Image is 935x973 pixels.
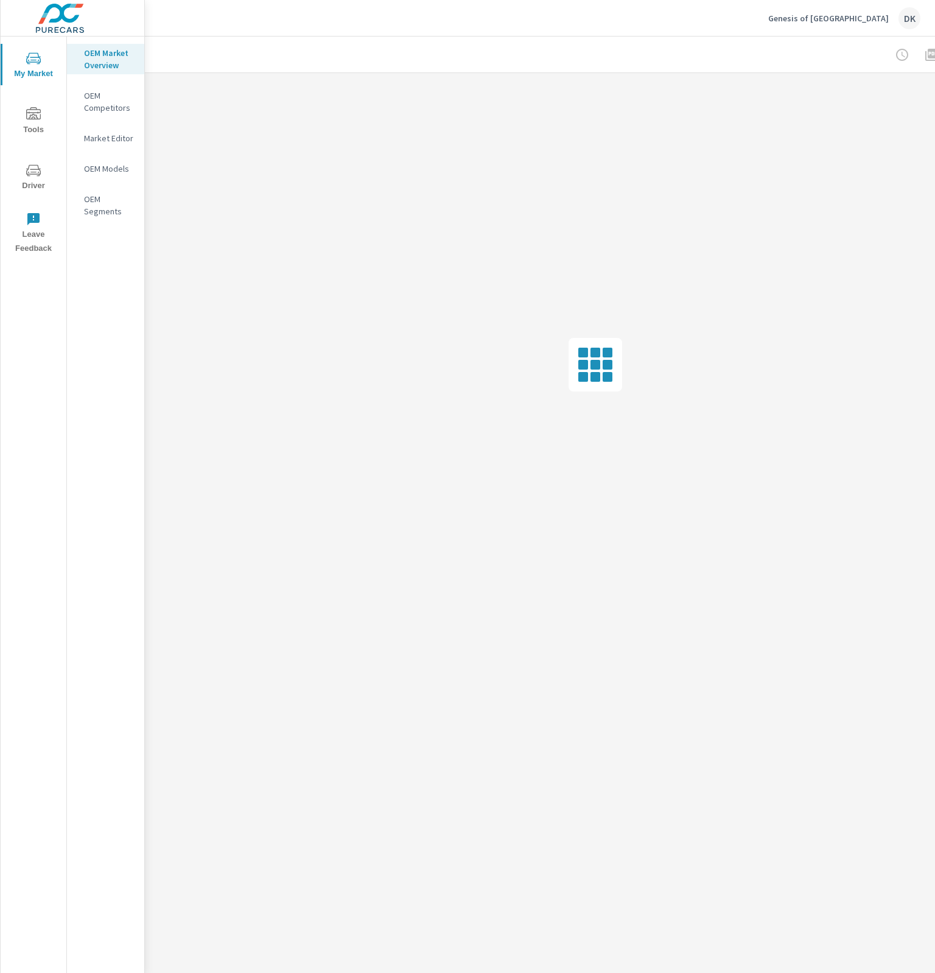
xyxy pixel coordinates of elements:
div: Market Editor [67,129,144,147]
div: OEM Models [67,160,144,178]
span: Driver [4,163,63,193]
p: OEM Models [84,163,135,175]
p: Market Editor [84,132,135,144]
p: OEM Market Overview [84,47,135,71]
p: OEM Competitors [84,90,135,114]
span: Leave Feedback [4,212,63,256]
div: OEM Market Overview [67,44,144,74]
p: OEM Segments [84,193,135,217]
div: OEM Competitors [67,86,144,117]
p: Genesis of [GEOGRAPHIC_DATA] [768,13,889,24]
span: My Market [4,51,63,81]
span: Tools [4,107,63,137]
div: DK [898,7,920,29]
div: nav menu [1,37,66,261]
div: OEM Segments [67,190,144,220]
